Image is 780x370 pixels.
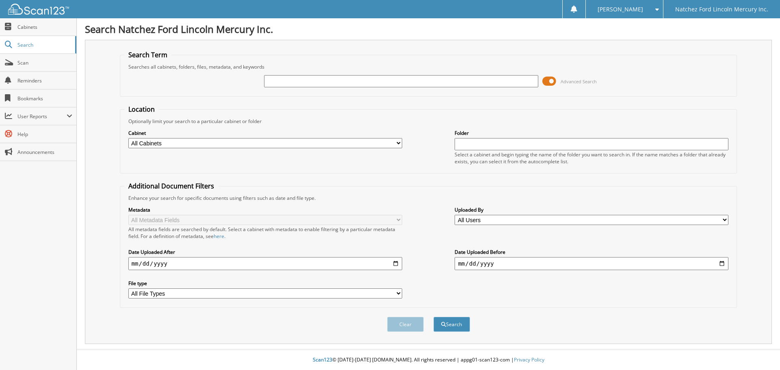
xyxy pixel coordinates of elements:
div: All metadata fields are searched by default. Select a cabinet with metadata to enable filtering b... [128,226,402,240]
span: Scan123 [313,356,332,363]
label: Uploaded By [455,206,728,213]
div: Select a cabinet and begin typing the name of the folder you want to search in. If the name match... [455,151,728,165]
legend: Additional Document Filters [124,182,218,190]
span: [PERSON_NAME] [598,7,643,12]
span: Cabinets [17,24,72,30]
label: Date Uploaded Before [455,249,728,255]
div: Searches all cabinets, folders, files, metadata, and keywords [124,63,733,70]
div: Optionally limit your search to a particular cabinet or folder [124,118,733,125]
label: Folder [455,130,728,136]
button: Search [433,317,470,332]
a: Privacy Policy [514,356,544,363]
div: © [DATE]-[DATE] [DOMAIN_NAME]. All rights reserved | appg01-scan123-com | [77,350,780,370]
input: end [455,257,728,270]
button: Clear [387,317,424,332]
span: Announcements [17,149,72,156]
label: File type [128,280,402,287]
legend: Location [124,105,159,114]
img: scan123-logo-white.svg [8,4,69,15]
label: Cabinet [128,130,402,136]
a: here [214,233,224,240]
h1: Search Natchez Ford Lincoln Mercury Inc. [85,22,772,36]
span: Scan [17,59,72,66]
input: start [128,257,402,270]
span: User Reports [17,113,67,120]
label: Metadata [128,206,402,213]
iframe: Chat Widget [739,331,780,370]
legend: Search Term [124,50,171,59]
span: Reminders [17,77,72,84]
label: Date Uploaded After [128,249,402,255]
span: Natchez Ford Lincoln Mercury Inc. [675,7,768,12]
span: Search [17,41,71,48]
span: Help [17,131,72,138]
span: Advanced Search [561,78,597,84]
span: Bookmarks [17,95,72,102]
div: Enhance your search for specific documents using filters such as date and file type. [124,195,733,201]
